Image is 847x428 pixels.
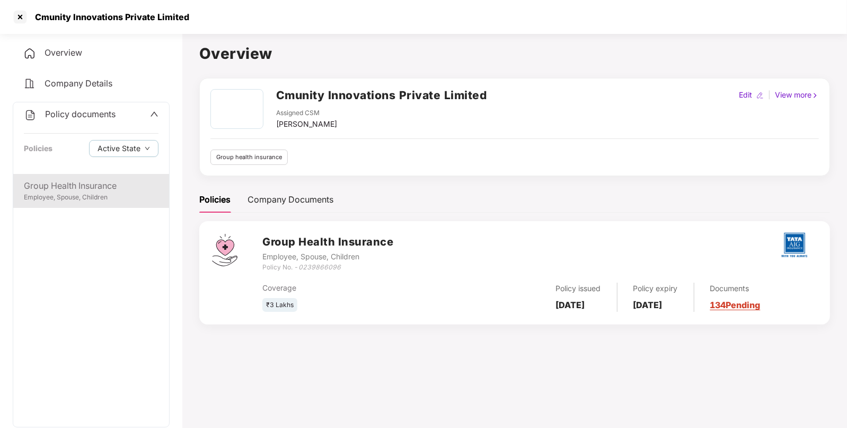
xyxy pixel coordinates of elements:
[262,298,297,312] div: ₹3 Lakhs
[199,42,830,65] h1: Overview
[262,251,393,263] div: Employee, Spouse, Children
[710,300,761,310] a: 134 Pending
[633,300,663,310] b: [DATE]
[262,234,393,250] h3: Group Health Insurance
[24,109,37,121] img: svg+xml;base64,PHN2ZyB4bWxucz0iaHR0cDovL3d3dy53My5vcmcvMjAwMC9zdmciIHdpZHRoPSIyNCIgaGVpZ2h0PSIyNC...
[23,77,36,90] img: svg+xml;base64,PHN2ZyB4bWxucz0iaHR0cDovL3d3dy53My5vcmcvMjAwMC9zdmciIHdpZHRoPSIyNCIgaGVpZ2h0PSIyNC...
[45,109,116,119] span: Policy documents
[756,92,764,99] img: editIcon
[556,300,585,310] b: [DATE]
[276,118,337,130] div: [PERSON_NAME]
[199,193,231,206] div: Policies
[24,179,158,193] div: Group Health Insurance
[212,234,237,266] img: svg+xml;base64,PHN2ZyB4bWxucz0iaHR0cDovL3d3dy53My5vcmcvMjAwMC9zdmciIHdpZHRoPSI0Ny43MTQiIGhlaWdodD...
[262,263,393,273] div: Policy No. -
[633,283,678,294] div: Policy expiry
[145,146,150,152] span: down
[773,89,821,101] div: View more
[556,283,601,294] div: Policy issued
[29,12,189,22] div: Cmunity Innovations Private Limited
[262,282,447,294] div: Coverage
[776,226,813,264] img: tatag.png
[45,78,112,89] span: Company Details
[23,47,36,60] img: svg+xml;base64,PHN2ZyB4bWxucz0iaHR0cDovL3d3dy53My5vcmcvMjAwMC9zdmciIHdpZHRoPSIyNCIgaGVpZ2h0PSIyNC...
[89,140,158,157] button: Active Statedown
[766,89,773,101] div: |
[737,89,754,101] div: Edit
[210,150,288,165] div: Group health insurance
[276,108,337,118] div: Assigned CSM
[24,143,52,154] div: Policies
[298,263,341,271] i: 0239866096
[710,283,761,294] div: Documents
[24,193,158,203] div: Employee, Spouse, Children
[811,92,819,99] img: rightIcon
[150,110,158,118] span: up
[276,86,487,104] h2: Cmunity Innovations Private Limited
[248,193,333,206] div: Company Documents
[98,143,140,154] span: Active State
[45,47,82,58] span: Overview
